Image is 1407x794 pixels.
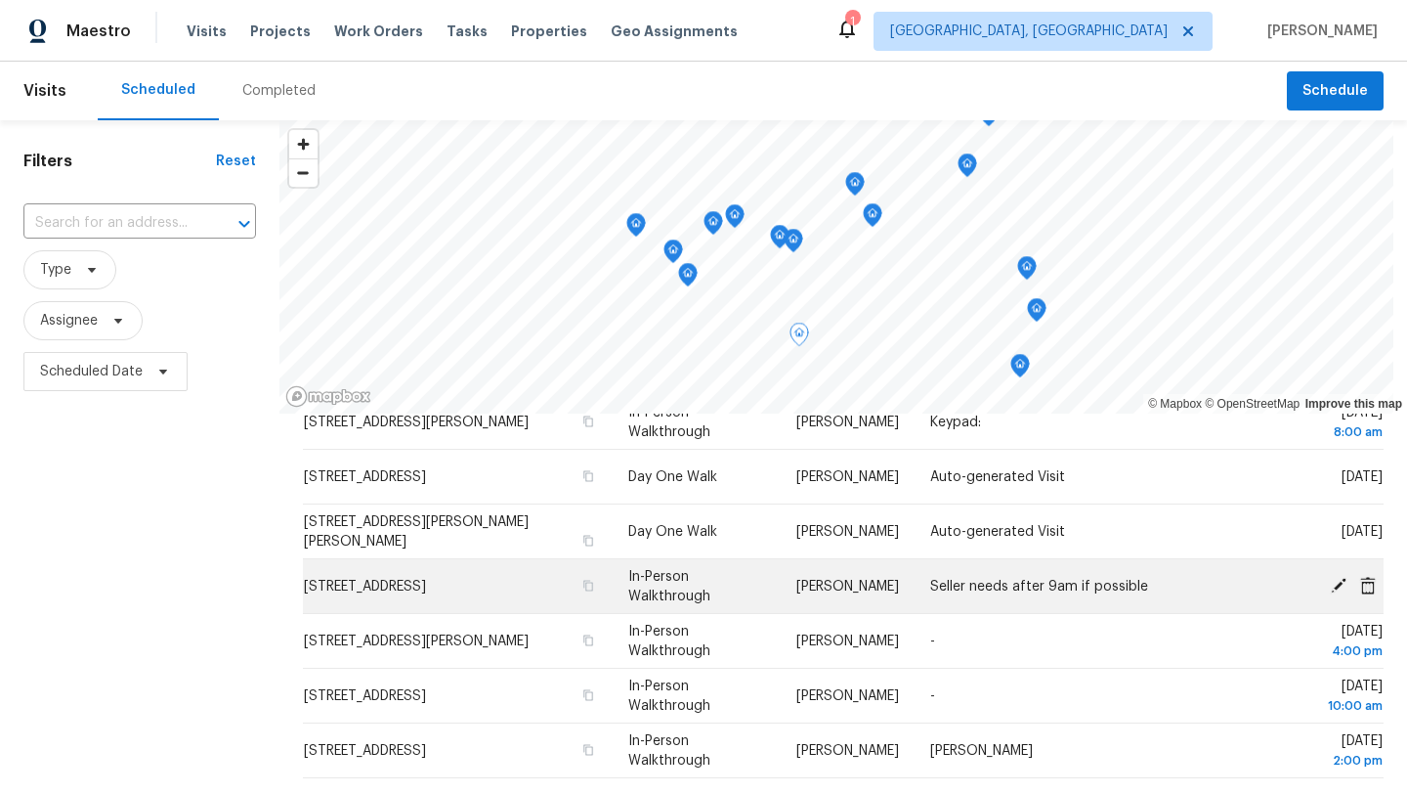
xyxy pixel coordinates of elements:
span: Visits [23,69,66,112]
span: [PERSON_NAME] [796,580,899,594]
div: 10:00 am [1255,696,1383,716]
span: Type [40,260,71,280]
span: Day One Walk [628,525,717,539]
span: [PERSON_NAME] [796,744,899,758]
div: 8:00 am [1255,422,1383,442]
span: [PERSON_NAME] [796,635,899,648]
span: [DATE] [1255,406,1383,442]
input: Search for an address... [23,208,201,239]
span: [PERSON_NAME] [796,416,899,429]
div: Scheduled [121,80,195,100]
span: [GEOGRAPHIC_DATA], [GEOGRAPHIC_DATA] [890,22,1168,41]
span: Cancel [1353,576,1383,594]
div: Map marker [678,263,698,293]
span: In-Person Walkthrough [628,734,710,768]
span: [PERSON_NAME] [930,744,1033,758]
div: Map marker [845,172,865,202]
span: Keypad: [930,416,981,429]
div: Map marker [1017,256,1037,287]
span: [STREET_ADDRESS][PERSON_NAME] [304,416,529,429]
div: Completed [242,81,316,101]
span: [STREET_ADDRESS] [304,689,426,703]
div: Reset [216,152,256,171]
span: [DATE] [1255,680,1383,716]
span: - [930,635,935,648]
div: Map marker [863,203,882,234]
span: [DATE] [1255,734,1383,771]
span: Zoom out [289,159,318,187]
div: 4:00 pm [1255,641,1383,661]
span: Auto-generated Visit [930,525,1065,539]
span: [DATE] [1255,625,1383,661]
span: Projects [250,22,311,41]
span: Day One Walk [628,470,717,484]
button: Copy Address [579,632,597,649]
span: Seller needs after 9am if possible [930,580,1148,594]
span: Maestro [66,22,131,41]
button: Zoom in [289,130,318,158]
span: Assignee [40,311,98,331]
div: Map marker [784,229,803,259]
span: [DATE] [1342,470,1383,484]
span: Scheduled Date [40,362,143,381]
span: In-Person Walkthrough [628,680,710,713]
span: Properties [511,22,587,41]
span: [STREET_ADDRESS][PERSON_NAME][PERSON_NAME] [304,515,529,549]
h1: Filters [23,152,216,171]
span: [PERSON_NAME] [796,470,899,484]
span: Geo Assignments [611,22,738,41]
div: Map marker [1027,298,1046,329]
span: Auto-generated Visit [930,470,1065,484]
button: Open [231,210,258,238]
span: Work Orders [334,22,423,41]
span: Visits [187,22,227,41]
span: - [930,689,935,703]
span: In-Person Walkthrough [628,570,710,603]
button: Schedule [1287,71,1384,111]
span: Schedule [1302,79,1368,104]
span: [PERSON_NAME] [796,689,899,703]
button: Copy Address [579,686,597,704]
div: Map marker [703,211,723,242]
a: Mapbox [1148,397,1202,411]
a: Improve this map [1305,397,1402,411]
button: Copy Address [579,532,597,550]
span: Tasks [447,24,488,38]
span: [PERSON_NAME] [1259,22,1378,41]
div: Map marker [626,213,646,243]
span: In-Person Walkthrough [628,406,710,439]
div: Map marker [770,225,789,255]
div: Map marker [663,240,683,270]
button: Copy Address [579,741,597,759]
button: Copy Address [579,413,597,430]
span: [STREET_ADDRESS] [304,470,426,484]
button: Copy Address [579,577,597,595]
a: Mapbox homepage [285,385,371,408]
span: [STREET_ADDRESS][PERSON_NAME] [304,635,529,648]
button: Copy Address [579,467,597,485]
div: Map marker [958,154,977,184]
div: Map marker [789,323,809,353]
span: [DATE] [1342,525,1383,539]
span: [STREET_ADDRESS] [304,580,426,594]
span: [PERSON_NAME] [796,525,899,539]
div: 2:00 pm [1255,751,1383,771]
span: Edit [1324,576,1353,594]
a: OpenStreetMap [1205,397,1300,411]
span: In-Person Walkthrough [628,625,710,658]
div: Map marker [1010,354,1030,384]
div: 1 [845,12,859,31]
canvas: Map [279,120,1393,414]
div: Map marker [725,204,745,235]
button: Zoom out [289,158,318,187]
span: [STREET_ADDRESS] [304,744,426,758]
